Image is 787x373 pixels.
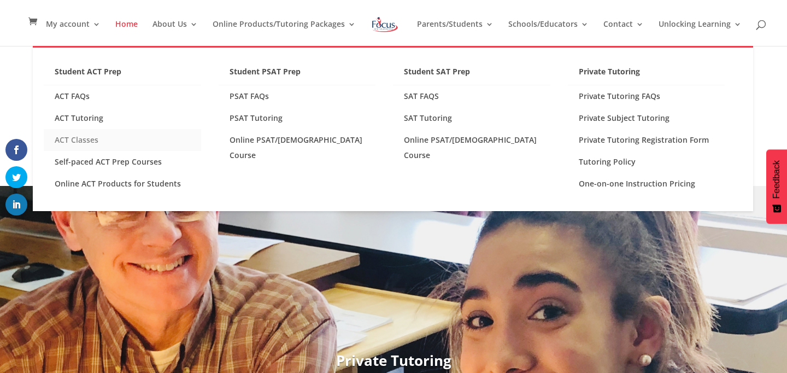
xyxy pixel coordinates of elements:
button: Feedback - Show survey [766,149,787,224]
span: Feedback [772,160,782,199]
a: Student ACT Prep [44,64,201,85]
a: One-on-one Instruction Pricing [568,173,725,195]
a: About Us [152,20,198,46]
a: Online PSAT/[DEMOGRAPHIC_DATA] Course [219,129,376,166]
a: PSAT FAQs [219,85,376,107]
a: Tutoring Policy [568,151,725,173]
a: Online Products/Tutoring Packages [213,20,356,46]
a: Online PSAT/[DEMOGRAPHIC_DATA] Course [393,129,550,166]
a: PSAT Tutoring [219,107,376,129]
a: Home [115,20,138,46]
a: Private Tutoring Registration Form [568,129,725,151]
a: Private Tutoring [568,64,725,85]
a: ACT Classes [44,129,201,151]
a: SAT FAQS [393,85,550,107]
a: My account [46,20,101,46]
a: ACT FAQs [44,85,201,107]
img: Focus on Learning [371,15,399,34]
a: ACT Tutoring [44,107,201,129]
a: Parents/Students [417,20,494,46]
strong: Private Tutoring [336,351,451,370]
a: Student PSAT Prep [219,64,376,85]
a: Private Tutoring FAQs [568,85,725,107]
a: Private Subject Tutoring [568,107,725,129]
a: Student SAT Prep [393,64,550,85]
a: SAT Tutoring [393,107,550,129]
a: Unlocking Learning [659,20,742,46]
a: Self-paced ACT Prep Courses [44,151,201,173]
a: Contact [603,20,644,46]
a: Schools/Educators [508,20,589,46]
a: Online ACT Products for Students [44,173,201,195]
